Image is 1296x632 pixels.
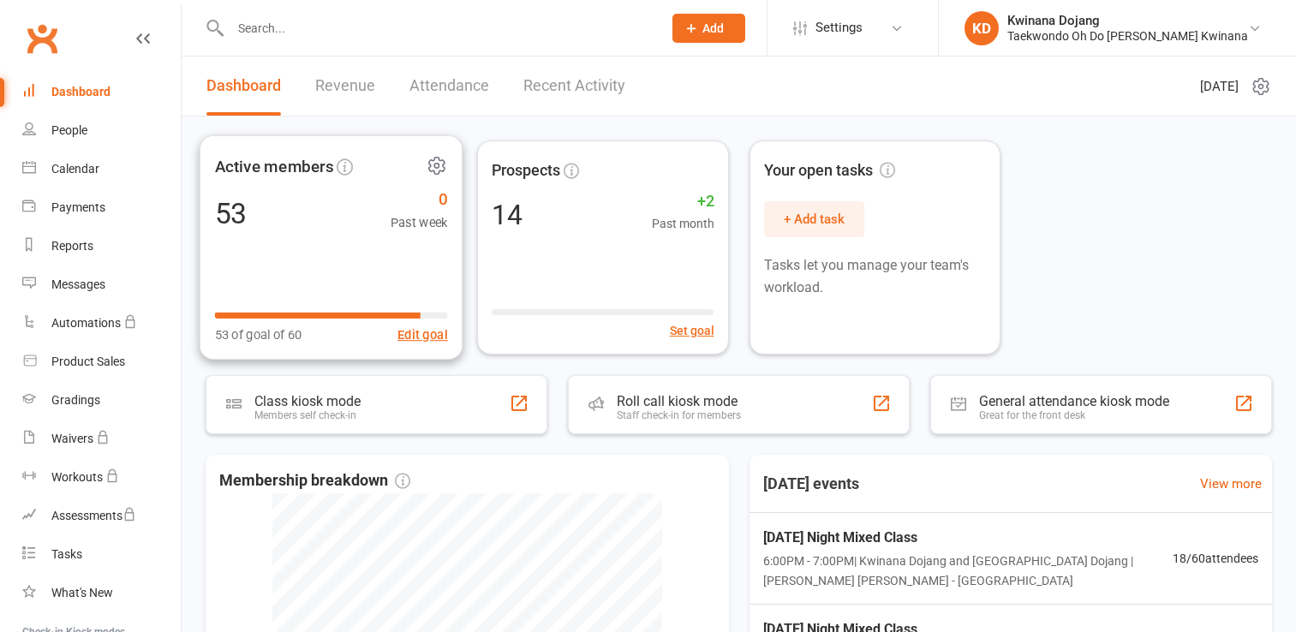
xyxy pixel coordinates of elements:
span: +2 [652,189,714,214]
input: Search... [225,16,650,40]
div: Kwinana Dojang [1007,13,1248,28]
a: Product Sales [22,343,181,381]
a: Clubworx [21,17,63,60]
a: Payments [22,188,181,227]
div: Assessments [51,509,136,522]
div: Messages [51,277,105,291]
span: 6:00PM - 7:00PM | Kwinana Dojang and [GEOGRAPHIC_DATA] Dojang | [PERSON_NAME] [PERSON_NAME] - [GE... [763,552,1174,590]
button: + Add task [764,201,864,237]
span: Prospects [492,158,560,183]
a: What's New [22,574,181,612]
a: Waivers [22,420,181,458]
div: General attendance kiosk mode [979,393,1169,409]
div: Class kiosk mode [254,393,361,409]
button: Edit goal [397,325,448,345]
div: Workouts [51,470,103,484]
span: Settings [815,9,863,47]
div: Staff check-in for members [617,409,741,421]
div: Waivers [51,432,93,445]
p: Tasks let you manage your team's workload. [764,254,986,298]
span: 53 of goal of 60 [215,325,302,345]
div: Gradings [51,393,100,407]
div: What's New [51,586,113,599]
a: Revenue [315,57,375,116]
a: Recent Activity [523,57,625,116]
a: Attendance [409,57,489,116]
button: Add [672,14,745,43]
h3: [DATE] events [750,468,873,499]
span: Your open tasks [764,158,895,183]
a: People [22,111,181,150]
button: Set goal [670,321,714,340]
div: Product Sales [51,355,125,368]
div: KD [965,11,999,45]
div: Members self check-in [254,409,361,421]
div: People [51,123,87,137]
div: 14 [492,201,523,229]
span: [DATE] Night Mixed Class [763,527,1174,549]
span: Active members [215,153,334,179]
div: Payments [51,200,105,214]
a: Messages [22,265,181,304]
span: Membership breakdown [219,468,410,493]
span: Past week [391,212,448,233]
span: 0 [391,187,448,212]
span: 18 / 60 attendees [1173,549,1258,568]
a: View more [1200,474,1262,494]
a: Calendar [22,150,181,188]
a: Dashboard [22,73,181,111]
a: Workouts [22,458,181,497]
a: Reports [22,227,181,265]
span: Past month [652,214,714,233]
span: [DATE] [1200,76,1239,97]
div: Roll call kiosk mode [617,393,741,409]
div: 53 [215,199,248,228]
div: Dashboard [51,85,110,98]
a: Tasks [22,535,181,574]
span: Add [702,21,724,35]
a: Assessments [22,497,181,535]
div: Great for the front desk [979,409,1169,421]
div: Calendar [51,162,99,176]
div: Automations [51,316,121,330]
a: Dashboard [206,57,281,116]
a: Gradings [22,381,181,420]
div: Tasks [51,547,82,561]
div: Reports [51,239,93,253]
div: Taekwondo Oh Do [PERSON_NAME] Kwinana [1007,28,1248,44]
a: Automations [22,304,181,343]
